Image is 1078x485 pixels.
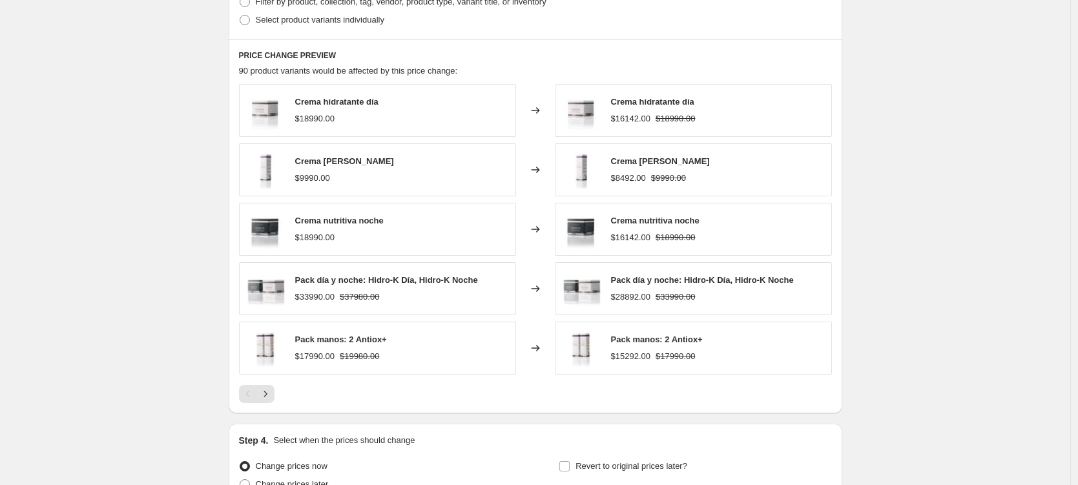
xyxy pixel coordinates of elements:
img: 2xHidroKCajas23_80x.jpg [246,269,285,308]
img: 2xAntiox_Caja23_80x.jpg [246,329,285,367]
span: Pack día y noche: Hidro-K Día, Hidro-K Noche [611,275,794,285]
strike: $18990.00 [656,231,695,244]
span: Crema [PERSON_NAME] [295,156,394,166]
nav: Pagination [239,385,275,403]
span: Pack manos: 2 Antiox+ [295,335,387,344]
img: HidroKDiaCaja23_80x.jpg [562,91,601,130]
span: 90 product variants would be affected by this price change: [239,66,458,76]
div: $18990.00 [295,231,335,244]
h2: Step 4. [239,434,269,447]
span: Crema nutritiva noche [295,216,384,225]
strike: $33990.00 [656,291,695,304]
div: $8492.00 [611,172,646,185]
span: Pack manos: 2 Antiox+ [611,335,703,344]
strike: $17990.00 [656,350,695,363]
span: Revert to original prices later? [575,461,687,471]
button: Next [256,385,275,403]
span: Crema [PERSON_NAME] [611,156,710,166]
img: 2xAntiox_Caja23_80x.jpg [562,329,601,367]
span: Crema nutritiva noche [611,216,700,225]
img: 2xHidroKCajas23_80x.jpg [562,269,601,308]
h6: PRICE CHANGE PREVIEW [239,50,832,61]
span: Crema hidratante día [611,97,694,107]
span: Pack día y noche: Hidro-K Día, Hidro-K Noche [295,275,478,285]
strike: $18990.00 [656,112,695,125]
div: $18990.00 [295,112,335,125]
div: $9990.00 [295,172,330,185]
span: Change prices now [256,461,327,471]
strike: $19980.00 [340,350,379,363]
span: Select product variants individually [256,15,384,25]
img: HidroKNocheCaja23_80x.jpg [562,210,601,249]
img: Antiox_Caja23_80x.jpg [246,150,285,189]
div: $33990.00 [295,291,335,304]
span: Crema hidratante día [295,97,378,107]
img: Antiox_Caja23_80x.jpg [562,150,601,189]
img: HidroKNocheCaja23_80x.jpg [246,210,285,249]
strike: $37980.00 [340,291,379,304]
p: Select when the prices should change [273,434,415,447]
div: $16142.00 [611,231,650,244]
img: HidroKDiaCaja23_80x.jpg [246,91,285,130]
strike: $9990.00 [651,172,686,185]
div: $28892.00 [611,291,650,304]
div: $17990.00 [295,350,335,363]
div: $15292.00 [611,350,650,363]
div: $16142.00 [611,112,650,125]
